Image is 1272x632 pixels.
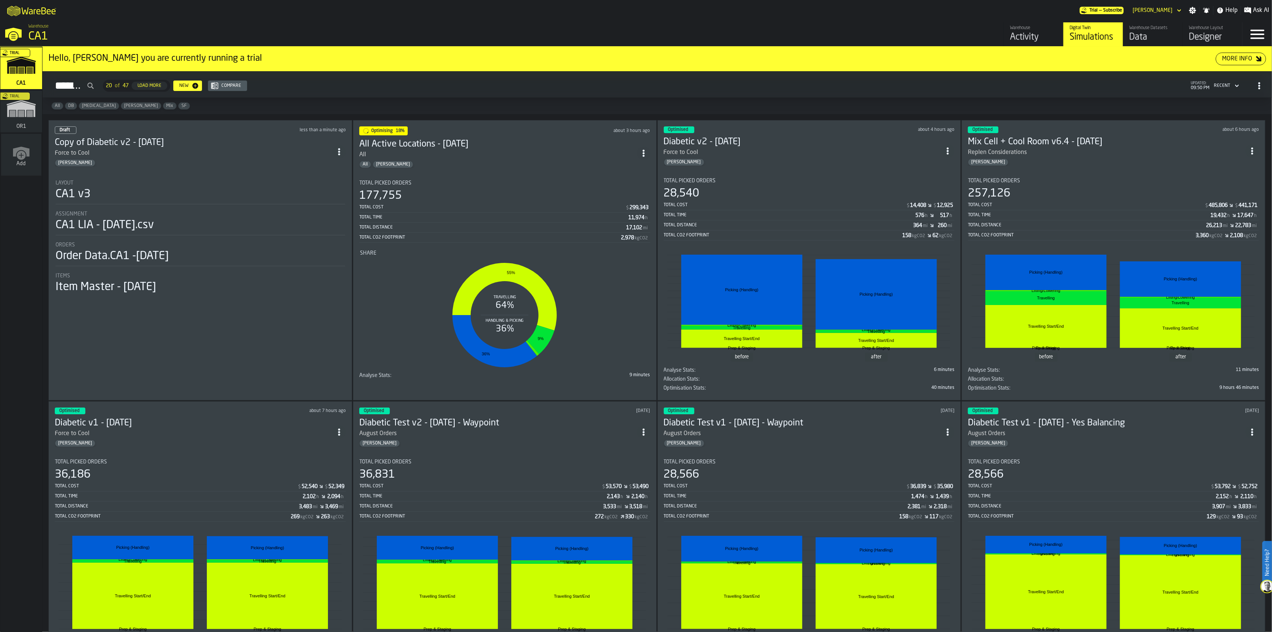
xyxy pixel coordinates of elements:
h3: Mix Cell + Cool Room v6.4 - [DATE] [968,136,1246,148]
span: $ [1211,484,1214,490]
div: All Active Locations - 10.9.25 [359,138,637,150]
div: Title [664,376,808,382]
div: status-0 2 [55,126,76,134]
div: Stat Value [910,484,926,490]
span: Draft [60,128,70,132]
div: Load More [135,83,164,88]
div: stat-Items [56,273,345,294]
span: Total Picked Orders [359,180,411,186]
div: Updated: 10/9/2025, 5:48:33 PM Created: 10/9/2025, 3:57:23 PM [825,127,954,132]
span: Allocation Stats: [968,376,1004,382]
button: button-More Info [1216,53,1266,65]
div: status-3 2 [359,408,390,414]
div: 11 minutes [1115,367,1259,372]
h3: Diabetic Test v1 - [DATE] - Yes Balancing [968,417,1246,429]
div: Diabetic Test v1 - 10.06.25 - Yes Balancing [968,417,1246,429]
span: Total Picked Orders [55,459,107,465]
div: More Info [1219,54,1255,63]
div: Order Data.CA1 -[DATE] [56,249,169,263]
div: status-1 2 [359,126,408,135]
text: before [735,355,749,360]
span: Analyse Stats: [359,372,391,378]
label: button-toggle-Notifications [1200,7,1213,14]
div: August Orders [968,429,1005,438]
div: Title [664,385,808,391]
div: Total Distance [359,225,626,230]
span: Gregg [360,441,400,446]
span: Optimised [972,409,992,413]
div: Stat Value [938,223,947,229]
div: stat-Allocation Stats: [664,376,955,385]
div: 36,831 [359,468,395,481]
div: Stat Value [937,484,953,490]
div: Title [664,178,955,184]
div: All [359,150,366,159]
div: Stat Value [1241,484,1257,490]
div: Updated: 10/9/2025, 3:41:26 PM Created: 10/8/2025, 9:34:54 PM [1130,127,1259,132]
div: Title [664,367,808,373]
div: Updated: 10/9/2025, 9:50:10 PM Created: 10/9/2025, 9:50:10 PM [212,128,345,133]
div: ItemListCard-DashboardItemContainer [962,120,1265,400]
span: mi [1223,223,1228,229]
div: Stat Value [915,213,924,218]
div: stat-Total Picked Orders [968,459,1259,522]
div: Title [359,459,650,465]
div: stat-Total Picked Orders [359,459,650,522]
div: 6 minutes [811,367,954,372]
span: kgCO2 [912,233,925,239]
button: button-New [173,81,202,91]
div: stat- [969,248,1258,366]
label: button-toggle-Help [1213,6,1241,15]
span: Total Picked Orders [359,459,411,465]
div: Total Cost [359,205,626,210]
div: Total Time [359,215,629,220]
div: Force to Cool [55,149,89,158]
section: card-SimulationDashboardCard-optimising [359,174,650,381]
span: mi [947,223,952,229]
div: stat- [665,248,954,366]
div: Total Time [664,213,916,218]
span: Optimised [59,409,79,413]
div: Activity [1010,31,1057,43]
div: status-3 2 [968,408,998,414]
span: $ [1238,484,1241,490]
span: Optimisation Stats: [664,385,706,391]
div: Updated: 10/8/2025, 9:32:16 PM Created: 10/8/2025, 9:27:37 PM [521,408,650,414]
div: stat-Orders [56,242,345,266]
button: button-Compare [208,81,247,91]
div: DropdownMenuValue-4 [1214,83,1230,88]
div: 28,566 [664,468,700,481]
span: h [925,213,928,218]
span: Total Picked Orders [664,459,716,465]
div: Total Cost [664,202,906,208]
span: Optimising [371,129,393,133]
div: Title [56,242,345,248]
div: Diabetic Test v1 - 10.8.25 - Waypoint [664,417,941,429]
div: Stat Value [606,484,622,490]
span: $ [1235,203,1238,208]
span: Share [360,250,376,256]
div: Total Cost [664,484,906,489]
div: Title [56,273,345,279]
div: Title [968,367,1112,373]
div: Stat Value [1215,484,1231,490]
span: All [52,103,63,109]
span: Gregg [664,441,704,446]
div: stat-Total Picked Orders [968,178,1259,240]
div: August Orders [664,429,701,438]
label: button-toggle-Settings [1186,7,1199,14]
div: 40 minutes [811,385,954,390]
div: Stat Value [621,235,634,241]
div: Title [968,459,1259,465]
span: h [1227,213,1230,218]
div: Total Cost [359,484,602,489]
span: Add [17,161,26,167]
div: Stat Value [1237,213,1253,218]
text: after [1175,355,1186,360]
span: Total Picked Orders [664,178,716,184]
div: Force to Cool [55,429,332,438]
div: Warehouse Datasets [1129,25,1177,31]
span: Items [56,273,70,279]
div: Total Cost [968,484,1211,489]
